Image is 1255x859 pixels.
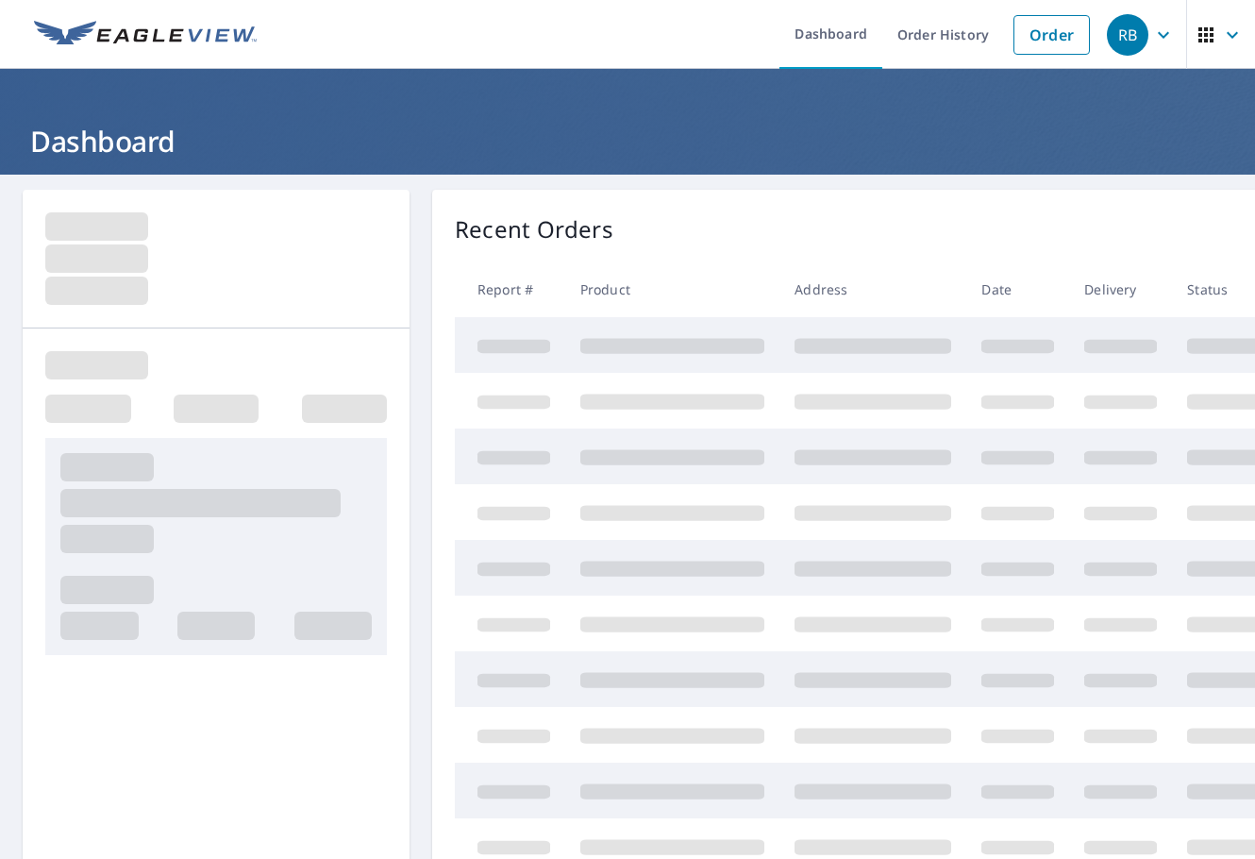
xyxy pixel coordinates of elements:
[779,261,966,317] th: Address
[34,21,257,49] img: EV Logo
[455,212,613,246] p: Recent Orders
[455,261,565,317] th: Report #
[966,261,1069,317] th: Date
[1107,14,1148,56] div: RB
[1069,261,1172,317] th: Delivery
[23,122,1232,160] h1: Dashboard
[1013,15,1090,55] a: Order
[565,261,779,317] th: Product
